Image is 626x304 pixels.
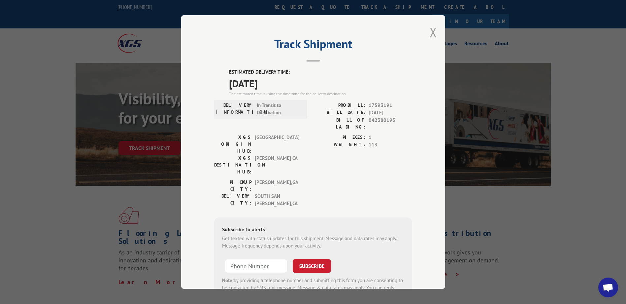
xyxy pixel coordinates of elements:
label: PICKUP CITY: [214,179,251,193]
span: [PERSON_NAME] CA [255,155,299,175]
label: DELIVERY INFORMATION: [216,102,253,117]
span: 113 [369,141,412,149]
label: BILL OF LADING: [313,117,365,131]
span: [GEOGRAPHIC_DATA] [255,134,299,155]
label: PROBILL: [313,102,365,109]
label: ESTIMATED DELIVERY TIME: [229,68,412,76]
button: SUBSCRIBE [293,259,331,273]
div: by providing a telephone number and submitting this form you are consenting to be contacted by SM... [222,277,404,299]
label: XGS DESTINATION HUB: [214,155,251,175]
span: In Transit to Destination [257,102,301,117]
label: DELIVERY CITY: [214,193,251,208]
div: The estimated time is using the time zone for the delivery destination. [229,91,412,97]
span: 17593191 [369,102,412,109]
span: 1 [369,134,412,141]
input: Phone Number [225,259,287,273]
label: BILL DATE: [313,109,365,117]
button: Close modal [430,23,437,41]
span: [DATE] [369,109,412,117]
label: PIECES: [313,134,365,141]
strong: Note: [222,277,234,284]
span: SOUTH SAN [PERSON_NAME] , CA [255,193,299,208]
a: Open chat [598,278,618,297]
span: [PERSON_NAME] , GA [255,179,299,193]
label: XGS ORIGIN HUB: [214,134,251,155]
span: 042380195 [369,117,412,131]
div: Get texted with status updates for this shipment. Message and data rates may apply. Message frequ... [222,235,404,250]
label: WEIGHT: [313,141,365,149]
div: Subscribe to alerts [222,225,404,235]
h2: Track Shipment [214,39,412,52]
span: [DATE] [229,76,412,91]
